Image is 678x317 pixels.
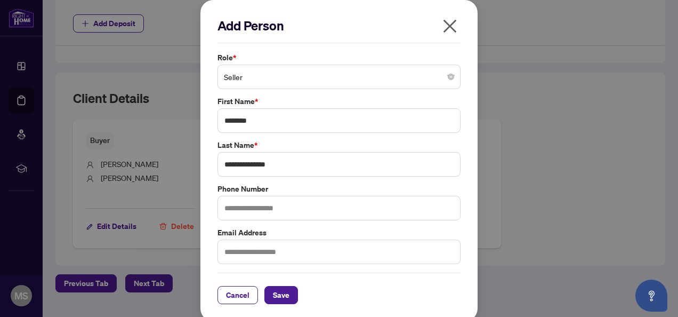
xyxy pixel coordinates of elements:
span: Cancel [226,287,249,304]
label: First Name [217,96,461,107]
button: Open asap [635,280,667,312]
span: Seller [224,67,454,87]
h2: Add Person [217,17,461,34]
span: Save [273,287,289,304]
button: Cancel [217,286,258,304]
label: Role [217,52,461,64]
span: close [441,18,458,35]
span: close-circle [448,74,454,80]
label: Last Name [217,139,461,151]
button: Save [264,286,298,304]
label: Email Address [217,227,461,239]
label: Phone Number [217,183,461,195]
